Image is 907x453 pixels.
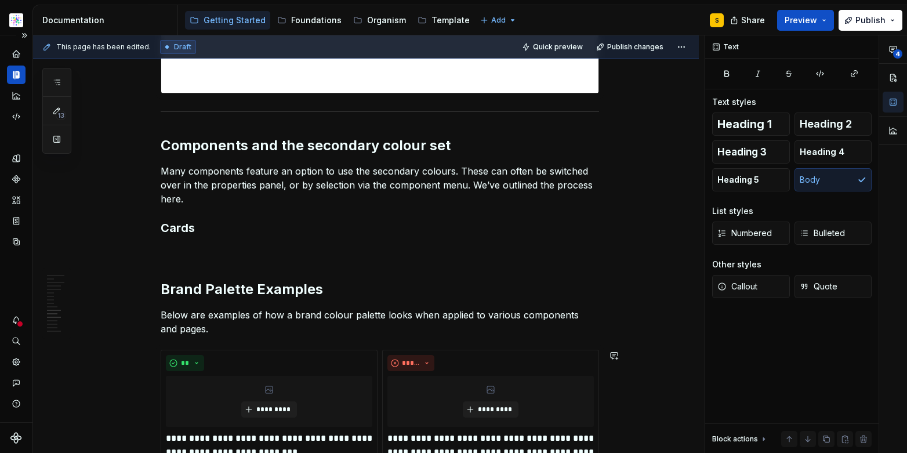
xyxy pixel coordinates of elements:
[7,66,26,84] a: Documentation
[7,107,26,126] a: Code automation
[185,9,474,32] div: Page tree
[712,205,753,217] div: List styles
[533,42,583,52] span: Quick preview
[712,113,790,136] button: Heading 1
[7,353,26,371] a: Settings
[855,15,886,26] span: Publish
[794,113,872,136] button: Heading 2
[367,15,406,26] div: Organism
[7,311,26,329] button: Notifications
[161,220,599,236] h3: Cards
[712,96,756,108] div: Text styles
[724,10,772,31] button: Share
[7,233,26,251] a: Data sources
[413,11,474,30] a: Template
[56,111,66,120] span: 13
[204,15,266,26] div: Getting Started
[7,191,26,209] a: Assets
[794,275,872,298] button: Quote
[712,431,768,447] div: Block actions
[161,164,599,206] p: Many components feature an option to use the secondary colours. These can often be switched over ...
[7,86,26,105] a: Analytics
[712,275,790,298] button: Callout
[477,12,520,28] button: Add
[839,10,902,31] button: Publish
[7,212,26,230] a: Storybook stories
[800,118,852,130] span: Heading 2
[741,15,765,26] span: Share
[7,374,26,392] button: Contact support
[800,146,844,158] span: Heading 4
[491,16,506,25] span: Add
[794,140,872,164] button: Heading 4
[712,434,758,444] div: Block actions
[518,39,588,55] button: Quick preview
[593,39,669,55] button: Publish changes
[56,42,151,52] span: This page has been edited.
[717,118,772,130] span: Heading 1
[7,45,26,63] a: Home
[712,140,790,164] button: Heading 3
[431,15,470,26] div: Template
[717,174,759,186] span: Heading 5
[7,332,26,350] button: Search ⌘K
[10,432,22,444] svg: Supernova Logo
[174,42,191,52] span: Draft
[712,222,790,245] button: Numbered
[273,11,346,30] a: Foundations
[161,280,599,299] h2: Brand Palette Examples
[794,222,872,245] button: Bulleted
[7,149,26,168] a: Design tokens
[893,49,902,59] span: 4
[607,42,663,52] span: Publish changes
[777,10,834,31] button: Preview
[800,227,845,239] span: Bulleted
[349,11,411,30] a: Organism
[712,259,761,270] div: Other styles
[9,13,23,27] img: b2369ad3-f38c-46c1-b2a2-f2452fdbdcd2.png
[161,136,599,155] h2: Components and the secondary colour set
[715,16,719,25] div: S
[717,227,772,239] span: Numbered
[185,11,270,30] a: Getting Started
[291,15,342,26] div: Foundations
[161,308,599,336] p: Below are examples of how a brand colour palette looks when applied to various components and pages.
[800,281,837,292] span: Quote
[717,281,757,292] span: Callout
[7,170,26,189] a: Components
[712,168,790,191] button: Heading 5
[16,27,32,44] button: Expand sidebar
[717,146,767,158] span: Heading 3
[42,15,173,26] div: Documentation
[785,15,817,26] span: Preview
